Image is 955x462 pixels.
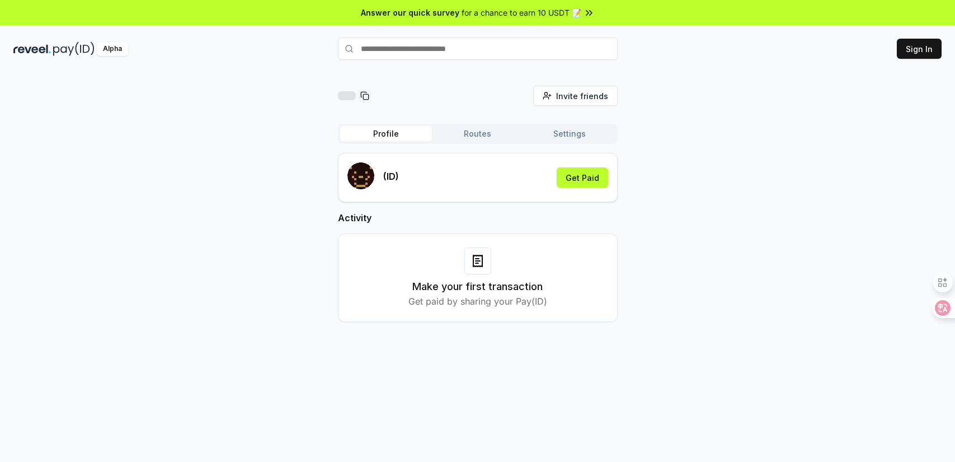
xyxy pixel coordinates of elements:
button: Settings [524,126,615,142]
span: Invite friends [556,90,608,102]
div: Alpha [97,42,128,56]
button: Invite friends [533,86,618,106]
button: Profile [340,126,432,142]
img: reveel_dark [13,42,51,56]
p: (ID) [383,170,399,183]
button: Sign In [897,39,942,59]
span: Answer our quick survey [361,7,459,18]
button: Routes [432,126,524,142]
p: Get paid by sharing your Pay(ID) [408,295,547,308]
h2: Activity [338,211,618,225]
span: for a chance to earn 10 USDT 📝 [462,7,581,18]
button: Get Paid [557,167,608,188]
img: pay_id [53,42,95,56]
h3: Make your first transaction [412,279,543,295]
